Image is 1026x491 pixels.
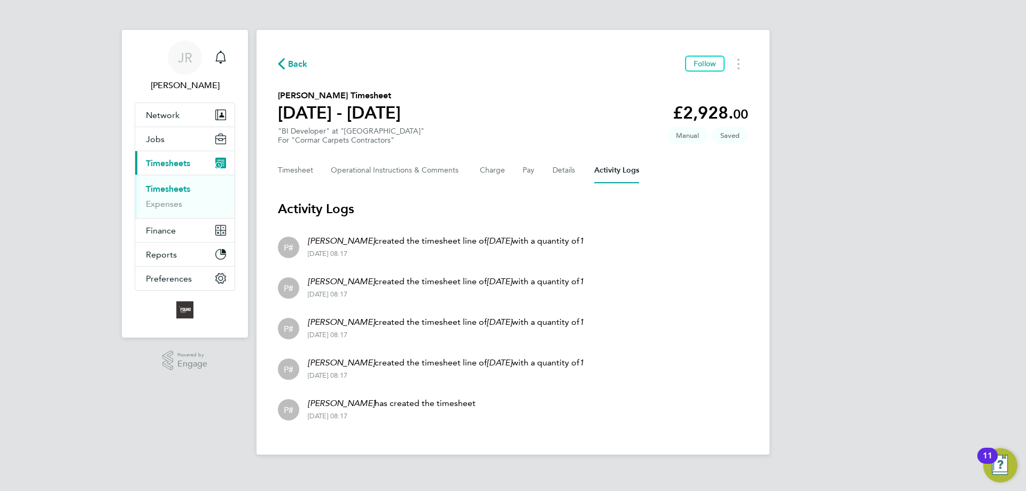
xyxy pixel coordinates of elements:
[579,236,584,246] em: 1
[487,317,512,327] em: [DATE]
[162,350,208,371] a: Powered byEngage
[284,282,293,294] span: P#
[146,225,176,236] span: Finance
[278,237,299,258] div: Person #449295
[278,277,299,299] div: Person #449295
[278,200,748,217] h3: Activity Logs
[523,158,535,183] button: Pay
[308,235,584,247] p: created the timesheet line of with a quantity of
[288,58,308,71] span: Back
[983,456,992,470] div: 11
[308,236,375,246] em: [PERSON_NAME]
[135,151,235,175] button: Timesheets
[278,318,299,339] div: Person #449295
[983,448,1017,482] button: Open Resource Center, 11 new notifications
[284,363,293,375] span: P#
[146,184,190,194] a: Timesheets
[594,158,639,183] button: Activity Logs
[146,158,190,168] span: Timesheets
[729,56,748,72] button: Timesheets Menu
[308,275,584,288] p: created the timesheet line of with a quantity of
[146,134,165,144] span: Jobs
[146,199,182,209] a: Expenses
[579,357,584,368] em: 1
[487,236,512,246] em: [DATE]
[579,276,584,286] em: 1
[694,59,716,68] span: Follow
[278,89,401,102] h2: [PERSON_NAME] Timesheet
[278,158,314,183] button: Timesheet
[278,102,401,123] h1: [DATE] - [DATE]
[308,412,476,420] div: [DATE] 08:17
[135,267,235,290] button: Preferences
[487,357,512,368] em: [DATE]
[331,158,463,183] button: Operational Instructions & Comments
[177,360,207,369] span: Engage
[278,57,308,71] button: Back
[135,243,235,266] button: Reports
[308,357,375,368] em: [PERSON_NAME]
[308,276,375,286] em: [PERSON_NAME]
[135,79,235,92] span: James Rogers
[146,110,180,120] span: Network
[278,399,299,420] div: Person #449295
[685,56,725,72] button: Follow
[135,127,235,151] button: Jobs
[178,51,192,65] span: JR
[553,158,577,183] button: Details
[278,358,299,380] div: Person #449295
[135,41,235,92] a: JR[PERSON_NAME]
[308,316,584,329] p: created the timesheet line of with a quantity of
[135,301,235,318] a: Go to home page
[712,127,748,144] span: This timesheet is Saved.
[135,219,235,242] button: Finance
[135,175,235,218] div: Timesheets
[673,103,748,123] app-decimal: £2,928.
[284,241,293,253] span: P#
[278,136,424,145] div: For "Cormar Carpets Contractors"
[480,158,506,183] button: Charge
[278,127,424,145] div: "BI Developer" at "[GEOGRAPHIC_DATA]"
[146,250,177,260] span: Reports
[135,103,235,127] button: Network
[308,317,375,327] em: [PERSON_NAME]
[667,127,708,144] span: This timesheet was manually created.
[308,290,584,299] div: [DATE] 08:17
[308,398,375,408] em: [PERSON_NAME]
[177,350,207,360] span: Powered by
[308,371,584,380] div: [DATE] 08:17
[122,30,248,338] nav: Main navigation
[284,323,293,334] span: P#
[308,356,584,369] p: created the timesheet line of with a quantity of
[176,301,193,318] img: foundtalent-logo-retina.png
[579,317,584,327] em: 1
[308,250,584,258] div: [DATE] 08:17
[487,276,512,286] em: [DATE]
[733,106,748,122] span: 00
[308,397,476,410] p: has created the timesheet
[284,404,293,416] span: P#
[308,331,584,339] div: [DATE] 08:17
[146,274,192,284] span: Preferences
